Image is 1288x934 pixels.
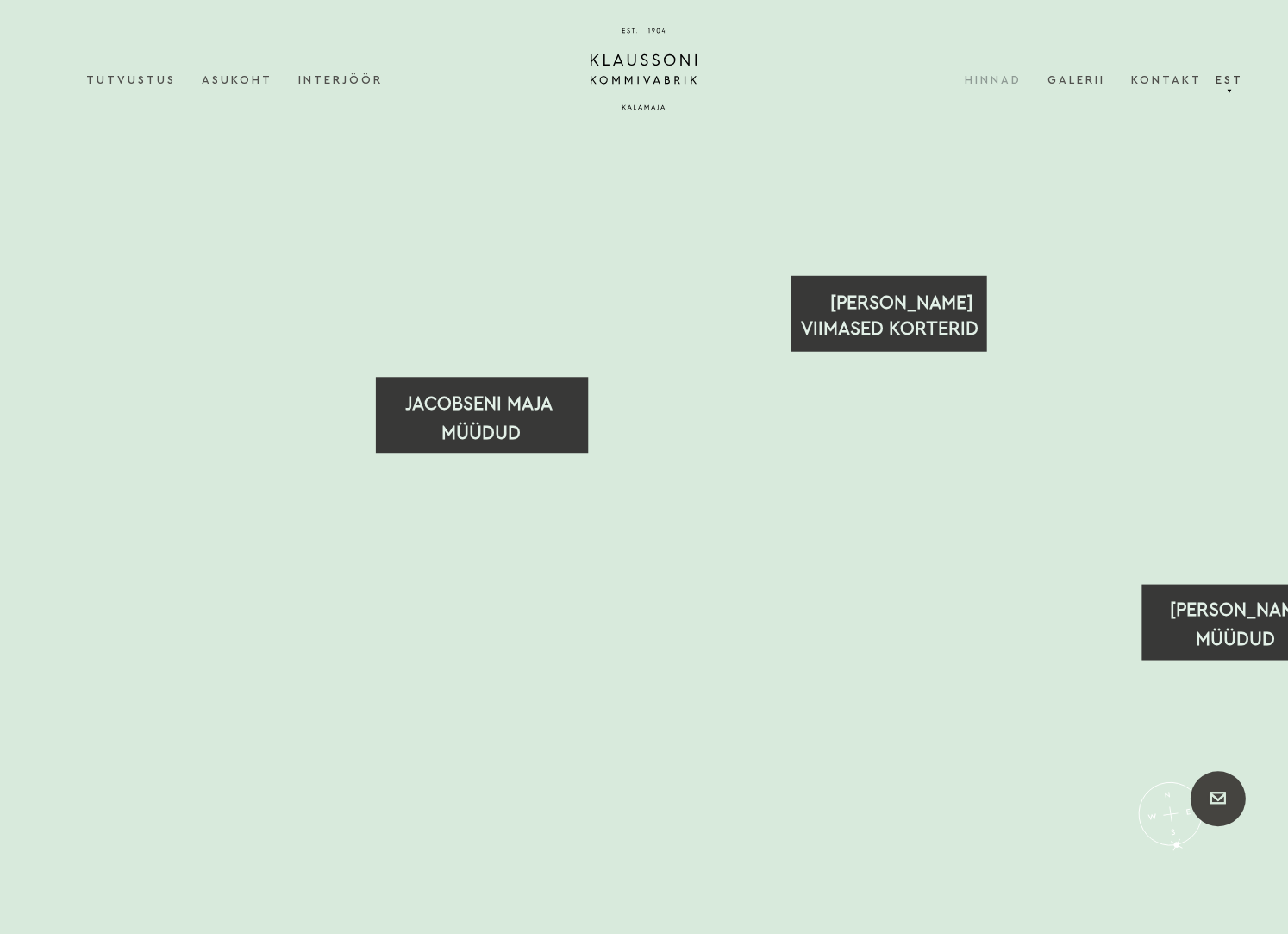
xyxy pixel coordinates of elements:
text: JACOBSENI MAJA [405,395,553,413]
a: Tutvustus [86,53,202,106]
a: Galerii [1047,53,1131,106]
a: Est [1212,53,1247,106]
a: Hinnad [965,53,1047,106]
text: [PERSON_NAME] [830,294,973,312]
a: Kontakt [1131,53,1202,106]
a: Interjöör [298,53,409,106]
text: VIIMASED KORTERID [801,320,979,338]
a: Asukoht [202,53,298,106]
text: MÜÜDUD [441,422,521,442]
